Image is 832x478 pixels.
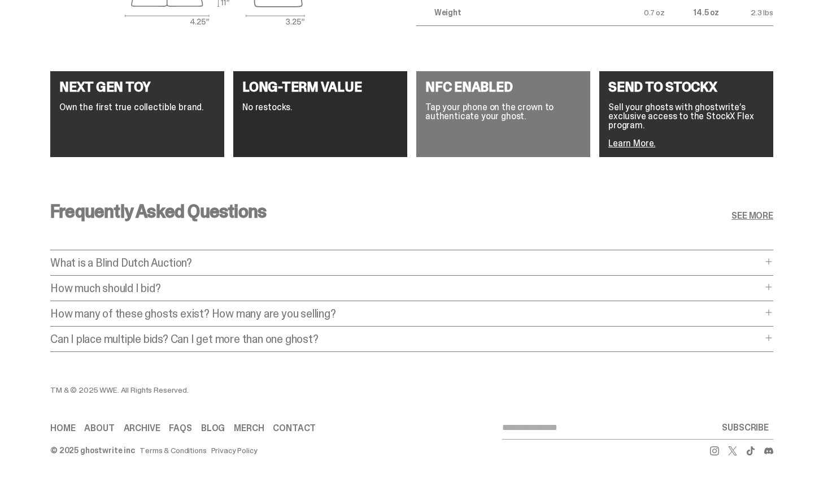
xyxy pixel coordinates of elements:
[608,80,764,94] h4: SEND TO STOCKX
[50,333,762,345] p: Can I place multiple bids? Can I get more than one ghost?
[242,103,398,112] p: No restocks.
[124,424,160,433] a: Archive
[717,416,773,439] button: SUBSCRIBE
[50,308,762,319] p: How many of these ghosts exist? How many are you selling?
[169,424,191,433] a: FAQs
[234,424,264,433] a: Merch
[425,103,581,121] p: Tap your phone on the crown to authenticate your ghost.
[50,283,762,294] p: How much should I bid?
[59,80,215,94] h4: NEXT GEN TOY
[50,424,75,433] a: Home
[50,446,135,454] div: © 2025 ghostwrite inc
[50,202,266,220] h3: Frequently Asked Questions
[140,446,206,454] a: Terms & Conditions
[50,386,502,394] div: TM & © 2025 WWE. All Rights Reserved.
[84,424,114,433] a: About
[59,103,215,112] p: Own the first true collectible brand.
[50,257,762,268] p: What is a Blind Dutch Auction?
[211,446,258,454] a: Privacy Policy
[201,424,225,433] a: Blog
[731,211,773,220] a: SEE MORE
[273,424,316,433] a: Contact
[608,137,655,149] a: Learn More.
[425,80,581,94] h4: NFC ENABLED
[242,80,398,94] h4: LONG-TERM VALUE
[608,103,764,130] p: Sell your ghosts with ghostwrite’s exclusive access to the StockX Flex program.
